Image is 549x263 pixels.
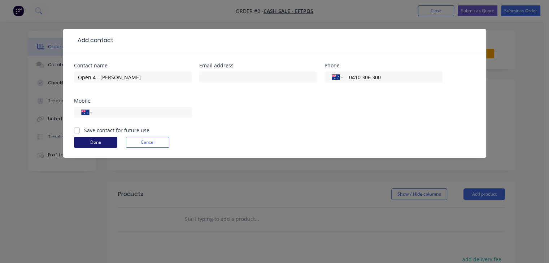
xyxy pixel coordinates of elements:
[74,137,117,148] button: Done
[199,63,317,68] div: Email address
[84,126,149,134] label: Save contact for future use
[74,63,192,68] div: Contact name
[324,63,443,68] div: Phone
[74,36,113,45] div: Add contact
[74,98,192,103] div: Mobile
[126,137,169,148] button: Cancel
